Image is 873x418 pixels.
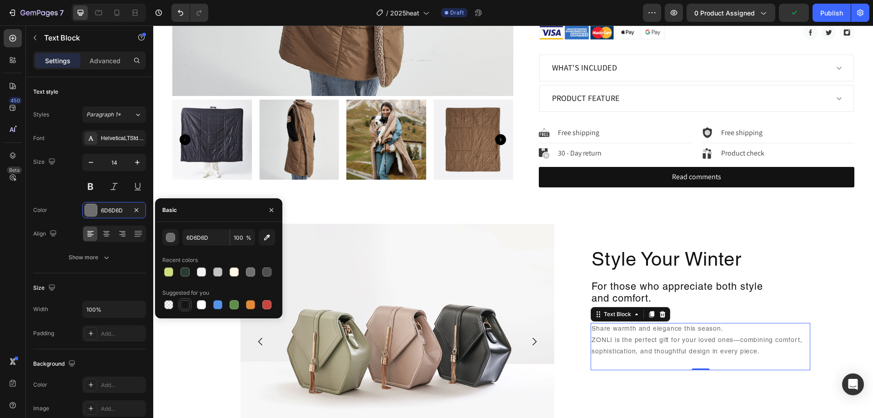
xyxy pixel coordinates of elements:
[101,135,144,143] div: HelveticaLTStd-Roman
[33,249,146,266] button: Show more
[399,67,467,78] span: Product feature
[162,256,198,264] div: Recent colors
[405,102,446,113] p: Free shipping
[182,229,230,246] input: Eg: FFFFFF
[33,305,48,313] div: Width
[437,224,628,248] h2: Style Your Winter
[171,4,208,22] div: Undo/Redo
[33,111,49,119] div: Styles
[33,404,49,413] div: Image
[162,289,209,297] div: Suggested for you
[101,405,144,413] div: Add...
[399,37,464,47] span: WHAT'S INCLUDED
[519,145,568,158] p: Read comments
[83,301,145,317] input: Auto
[437,297,657,345] div: Rich Text Editor. Editing area: main
[568,122,611,133] p: Product check
[33,134,45,142] div: Font
[687,4,775,22] button: 0 product assigned
[33,206,47,214] div: Color
[33,228,59,240] div: Align
[568,102,609,113] p: Free shipping
[9,97,22,104] div: 450
[549,123,560,133] img: Alt Image
[450,9,464,17] span: Draft
[438,298,656,344] p: Share warmth and elegance this season. ZONLI is the perfect gift for your loved ones—combining co...
[69,253,111,262] div: Show more
[4,4,68,22] button: 7
[820,8,843,18] div: Publish
[33,282,57,294] div: Size
[7,166,22,174] div: Beta
[33,156,57,168] div: Size
[95,303,120,329] button: Carousel Back Arrow
[162,206,177,214] div: Basic
[82,106,146,123] button: Paragraph 1*
[86,111,121,119] span: Paragraph 1*
[153,25,873,418] iframe: Design area
[842,373,864,395] div: Open Intercom Messenger
[386,102,396,113] img: Alt Image
[449,285,480,293] div: Text Block
[694,8,755,18] span: 0 product assigned
[60,7,64,18] p: 7
[813,4,851,22] button: Publish
[437,255,628,281] h2: Rich Text Editor. Editing area: main
[33,358,77,370] div: Background
[90,56,120,65] p: Advanced
[386,141,701,162] button: <p>Read comments</p>
[386,8,388,18] span: /
[33,381,47,389] div: Color
[390,8,419,18] span: 2025heat
[438,256,627,280] p: For those who appreciate both style and comfort.
[33,329,54,337] div: Padding
[33,88,58,96] div: Text style
[101,330,144,338] div: Add...
[342,109,353,120] button: Carousel Next Arrow
[549,102,560,113] img: Alt Image
[368,303,394,329] button: Carousel Next Arrow
[101,206,127,215] div: 6D6D6D
[45,56,70,65] p: Settings
[386,123,396,133] img: Alt Image
[44,32,121,43] p: Text Block
[101,381,144,389] div: Add...
[246,234,251,242] span: %
[405,122,448,133] p: 30 - Day return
